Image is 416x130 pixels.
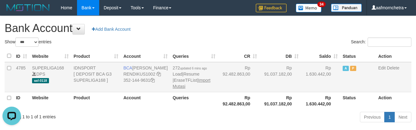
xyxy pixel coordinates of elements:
[173,65,210,89] span: | | |
[14,92,30,109] th: ID
[173,72,182,77] a: Load
[32,78,49,83] span: aaf-0118
[301,62,340,92] td: Rp 1.630.442,00
[350,66,356,71] span: Paused
[360,112,385,122] a: Previous
[376,92,411,109] th: Action
[351,37,411,47] label: Search:
[301,92,340,109] th: Rp 1.630.442,00
[30,50,71,62] th: Website: activate to sort column ascending
[340,92,376,109] th: Status
[368,37,411,47] input: Search:
[5,111,169,120] div: Showing 1 to 1 of 1 entries
[5,3,51,12] img: MOTION_logo.png
[157,72,161,77] a: Copy RENDIKUS1002 to clipboard
[259,62,301,92] td: Rp 91.037.182,00
[30,92,71,109] th: Website
[71,92,121,109] th: Product
[5,22,411,34] h1: Bank Account
[5,37,51,47] label: Show entries
[14,62,30,92] td: 4785
[218,50,259,62] th: CR: activate to sort column ascending
[121,92,170,109] th: Account
[331,4,362,12] img: panduan.png
[394,112,411,122] a: Next
[259,92,301,109] th: Rp 91.037.182,00
[123,65,132,70] span: BCA
[317,2,326,7] span: 34
[173,65,207,70] span: 272
[170,50,218,62] th: Queries: activate to sort column ascending
[180,67,207,70] span: updated 6 mins ago
[121,62,170,92] td: [PERSON_NAME] 352-144-9631
[71,62,121,92] td: IDNSPORT [ DEPOSIT BCA G3 SUPERLIGA168 ]
[376,50,411,62] th: Action
[2,2,21,21] button: Open LiveChat chat widget
[71,50,121,62] th: Product: activate to sort column ascending
[343,66,349,71] span: Active
[387,65,399,70] a: Delete
[384,112,395,122] a: 1
[218,92,259,109] th: Rp 92.482.863,00
[256,4,287,12] img: Feedback.jpg
[121,50,170,62] th: Account: activate to sort column ascending
[14,50,30,62] th: ID: activate to sort column ascending
[340,50,376,62] th: Status
[150,78,155,83] a: Copy 3521449631 to clipboard
[218,62,259,92] td: Rp 92.482.863,00
[32,65,64,70] a: SUPERLIGA168
[296,4,322,12] img: Button%20Memo.svg
[183,72,199,77] a: Resume
[259,50,301,62] th: DB: activate to sort column ascending
[88,24,134,34] a: Add Bank Account
[173,78,210,89] a: Import Mutasi
[170,92,218,109] th: Queries
[30,62,71,92] td: DPS
[174,78,197,83] a: EraseTFList
[123,72,155,77] a: RENDIKUS1002
[301,50,340,62] th: Saldo: activate to sort column ascending
[15,37,39,47] select: Showentries
[378,65,385,70] a: Edit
